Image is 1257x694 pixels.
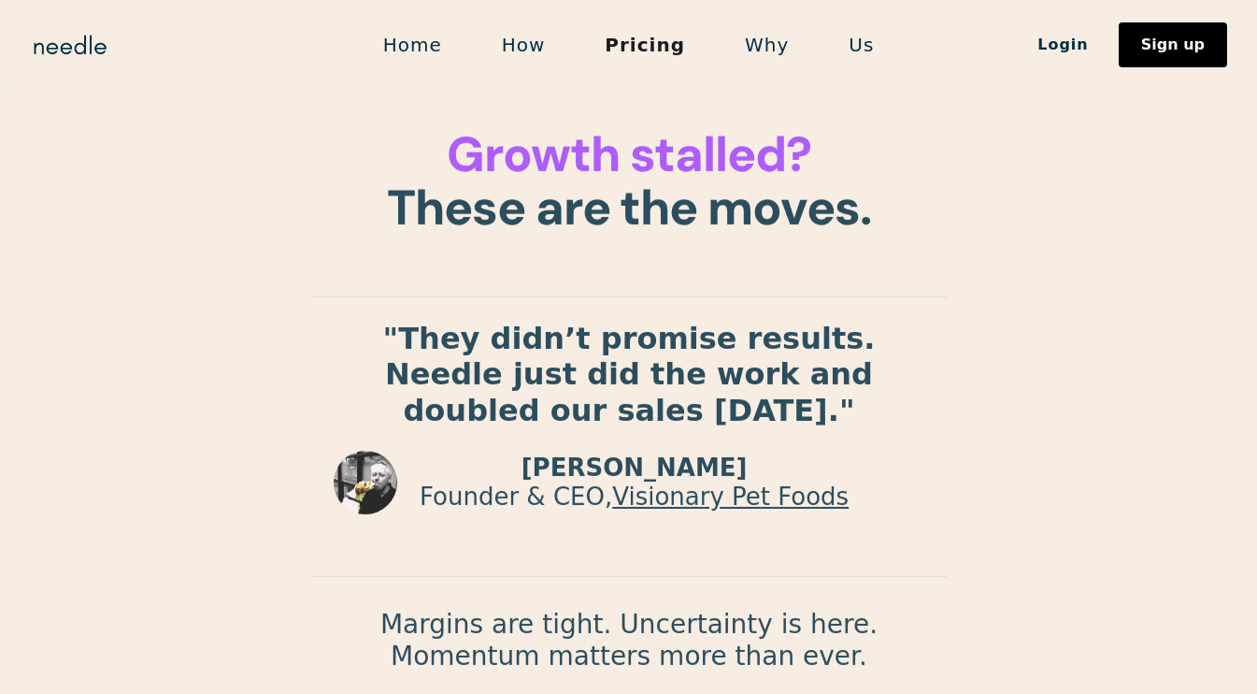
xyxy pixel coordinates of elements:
[1007,29,1119,61] a: Login
[382,321,875,428] strong: "They didn’t promise results. Needle just did the work and doubled our sales [DATE]."
[1119,22,1227,67] a: Sign up
[819,25,904,65] a: Us
[353,25,472,65] a: Home
[311,128,947,235] h1: These are the moves.
[472,25,576,65] a: How
[612,484,849,512] a: Visionary Pet Foods
[715,25,819,65] a: Why
[1141,37,1205,52] div: Sign up
[575,25,715,65] a: Pricing
[420,484,849,513] p: Founder & CEO,
[420,454,849,483] p: [PERSON_NAME]
[447,123,810,186] span: Growth stalled?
